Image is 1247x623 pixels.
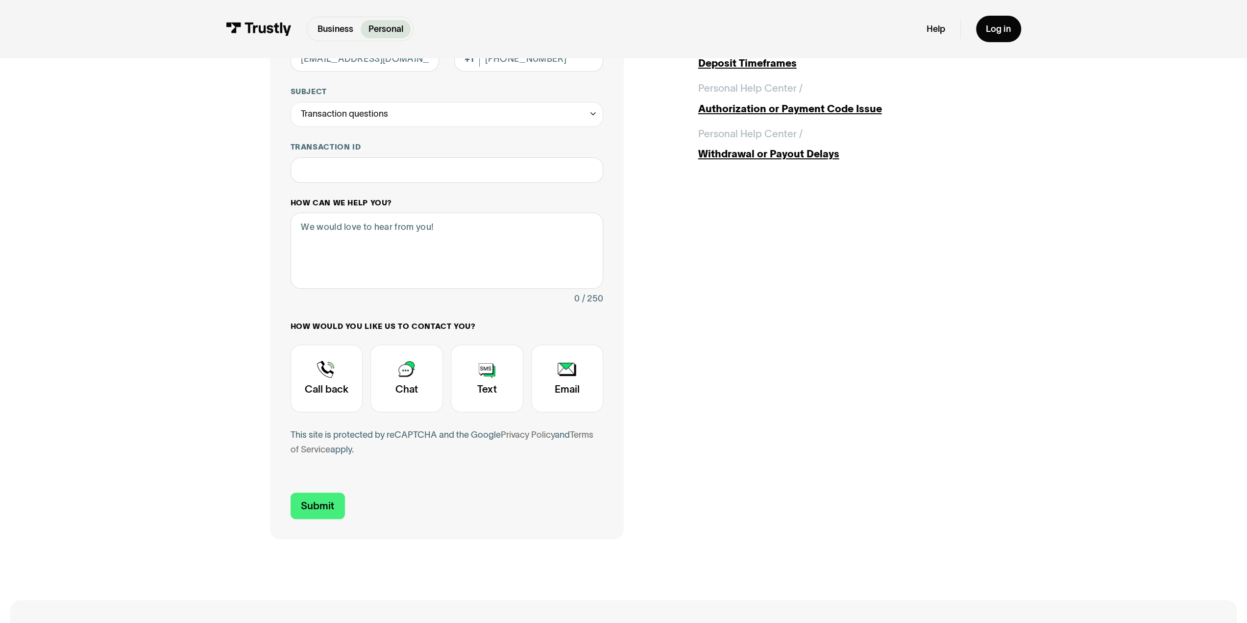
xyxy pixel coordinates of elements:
[698,147,977,162] div: Withdrawal or Payout Delays
[574,291,580,306] div: 0
[291,87,604,97] label: Subject
[361,20,411,38] a: Personal
[698,56,977,71] div: Deposit Timeframes
[698,81,802,96] div: Personal Help Center /
[318,23,353,36] p: Business
[698,126,977,162] a: Personal Help Center /Withdrawal or Payout Delays
[976,16,1021,42] a: Log in
[291,46,440,72] input: alex@mail.com
[582,291,603,306] div: / 250
[986,24,1011,35] div: Log in
[291,427,604,458] div: This site is protected by reCAPTCHA and the Google and apply.
[291,493,345,519] input: Submit
[698,101,977,117] div: Authorization or Payment Code Issue
[501,430,555,440] a: Privacy Policy
[310,20,361,38] a: Business
[698,81,977,116] a: Personal Help Center /Authorization or Payment Code Issue
[927,24,945,35] a: Help
[291,198,604,208] label: How can we help you?
[368,23,403,36] p: Personal
[226,22,292,36] img: Trustly Logo
[698,126,802,142] div: Personal Help Center /
[301,106,388,122] div: Transaction questions
[291,142,604,152] label: Transaction ID
[291,102,604,127] div: Transaction questions
[291,322,604,332] label: How would you like us to contact you?
[454,46,603,72] input: (555) 555-5555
